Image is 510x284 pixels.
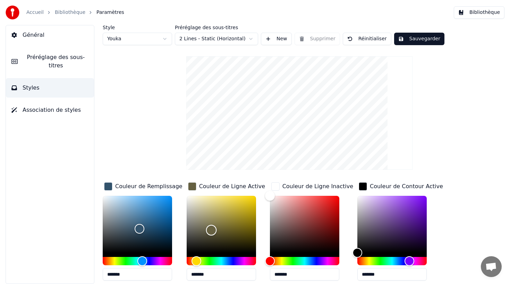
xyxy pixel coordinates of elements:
div: Color [270,196,339,253]
div: Color [357,196,427,253]
button: New [261,33,292,45]
span: Association de styles [23,106,81,114]
button: Styles [6,78,94,98]
div: Color [187,196,256,253]
button: Couleur de Remplissage [103,181,184,192]
button: Couleur de Ligne Inactive [270,181,355,192]
div: Ouvrir le chat [481,256,502,277]
nav: breadcrumb [26,9,124,16]
label: Style [103,25,172,30]
button: Général [6,25,94,45]
div: Couleur de Remplissage [115,182,182,191]
span: Styles [23,84,40,92]
button: Association de styles [6,100,94,120]
span: Paramètres [96,9,124,16]
span: Général [23,31,44,39]
a: Accueil [26,9,44,16]
div: Couleur de Ligne Inactive [282,182,353,191]
button: Couleur de Ligne Active [187,181,266,192]
div: Hue [103,257,172,265]
button: Couleur de Contour Active [357,181,444,192]
img: youka [6,6,19,19]
span: Préréglage des sous-titres [23,53,88,70]
div: Couleur de Contour Active [370,182,443,191]
div: Hue [357,257,427,265]
div: Color [103,196,172,253]
button: Bibliothèque [454,6,504,19]
button: Réinitialiser [343,33,391,45]
div: Couleur de Ligne Active [199,182,265,191]
button: Sauvegarder [394,33,444,45]
button: Préréglage des sous-titres [6,48,94,75]
label: Préréglage des sous-titres [175,25,258,30]
div: Hue [187,257,256,265]
div: Hue [270,257,339,265]
a: Bibliothèque [55,9,85,16]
